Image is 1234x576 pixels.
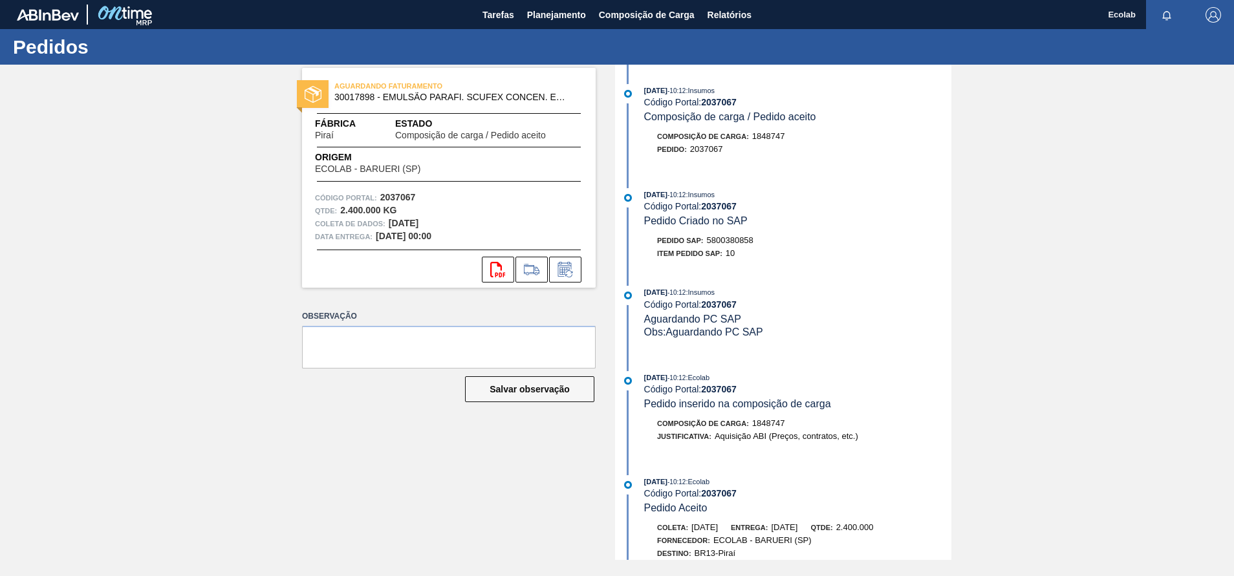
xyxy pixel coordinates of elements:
span: : Ecolab [686,478,709,485]
span: [DATE] [644,478,667,485]
button: Salvar observação [465,376,594,402]
span: Relatórios [708,7,752,23]
span: 2037067 [690,144,723,154]
span: Composição de carga / Pedido aceito [395,131,546,140]
span: [DATE] [644,374,667,381]
div: Abrir arquivo PDF [482,257,514,283]
span: Qtde: [810,524,832,531]
span: Entrega: [731,524,768,531]
span: ECOLAB - BARUERI (SP) [315,164,420,174]
span: Coleta de dados: [315,217,385,230]
span: Fábrica [315,117,374,131]
font: Código Portal: [315,194,377,202]
span: [DATE] [644,87,667,94]
span: 1848747 [752,131,785,141]
span: BR13-Piraí [695,548,736,558]
span: [DATE] [771,522,797,532]
span: Coleta: [657,524,688,531]
span: Planejamento [527,7,586,23]
span: Tarefas [482,7,514,23]
span: [DATE] [691,522,718,532]
span: : Insumos [686,288,715,296]
h1: Pedidos [13,39,243,54]
span: Data entrega: [315,230,373,243]
span: Piraí [315,131,334,140]
span: Pedido Aceito [644,502,708,513]
span: [DATE] [644,288,667,296]
button: Notificações [1146,6,1187,24]
span: ECOLAB - BARUERI (SP) [713,535,812,545]
span: 2.400,000 [836,522,874,532]
img: atual [624,90,632,98]
span: Pedido Criado no SAP [644,215,748,226]
span: Qtde : [315,204,337,217]
strong: 2037067 [701,299,737,310]
span: - 10:12 [667,87,686,94]
span: Pedido SAP: [657,237,704,244]
label: Observação [302,307,596,326]
div: Código Portal: [644,97,951,107]
span: Composição de Carga [599,7,695,23]
span: : Insumos [686,87,715,94]
span: Origem [315,151,457,164]
span: Justificativa: [657,432,711,440]
img: atual [624,377,632,385]
span: Destino: [657,549,691,557]
span: Composição de carga / Pedido aceito [644,111,816,122]
span: Fornecedor: [657,537,710,544]
span: Pedido : [657,145,687,153]
span: Obs: Aguardando PC SAP [644,326,763,337]
strong: 2.400.000 KG [340,205,396,215]
span: : Insumos [686,191,715,198]
span: Aquisição ABI (Preços, contratos, etc.) [715,431,858,441]
div: Código Portal: [644,299,951,310]
img: estado [305,86,321,103]
span: - 10:12 [667,478,686,485]
span: - 10:12 [667,191,686,198]
strong: 2037067 [701,488,737,498]
strong: 2037067 [701,384,737,394]
div: Código Portal: [644,384,951,394]
span: - 10:12 [667,374,686,381]
span: - 10:12 [667,289,686,296]
strong: [DATE] [389,218,418,228]
span: Pedido inserido na composição de carga [644,398,831,409]
span: Item pedido SAP: [657,250,722,257]
div: Código Portal: [644,201,951,211]
span: AGUARDANDO FATURAMENTO [334,80,515,92]
div: Informar alteração no pedido [549,257,581,283]
span: Estado [395,117,583,131]
strong: 2037067 [380,192,416,202]
img: atual [624,292,632,299]
span: 5800380858 [707,235,753,245]
span: 30017898 - EMULSAO PARAFI. SCUFEX CONCEN. ECOLAB [334,92,569,102]
span: 10 [726,248,735,258]
span: Aguardando PC SAP [644,314,741,325]
span: Composição de Carga : [657,133,749,140]
img: Logout [1206,7,1221,23]
img: TNhmsLtSVTkK8tSr43FrP2fwEKptu5GPRR3wAAAABJRU5ErkJggg== [17,9,79,21]
span: [DATE] [644,191,667,198]
div: Ir para Composição de Carga [515,257,548,283]
strong: [DATE] 00:00 [376,231,431,241]
img: atual [624,194,632,202]
div: Código Portal: [644,488,951,498]
span: 1848747 [752,418,785,428]
img: atual [624,481,632,489]
strong: 2037067 [701,97,737,107]
strong: 2037067 [701,201,737,211]
span: : Ecolab [686,374,709,381]
span: Composição de Carga : [657,420,749,427]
